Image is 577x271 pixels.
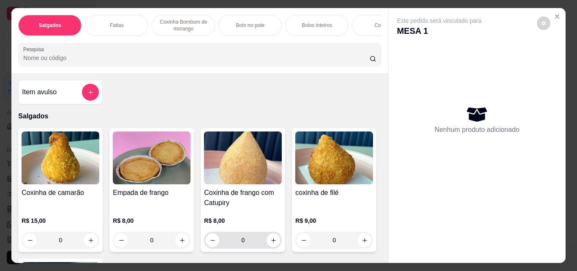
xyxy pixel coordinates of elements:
p: Bolos inteiros [302,22,332,29]
h4: Coxinha de camarão [22,188,99,198]
p: Coxinha Bombom de morango [159,19,208,32]
button: add-separate-item [82,84,99,101]
button: decrease-product-quantity [114,233,128,247]
img: product-image [113,131,191,184]
button: decrease-product-quantity [537,16,550,30]
p: MESA 1 [397,25,482,37]
button: increase-product-quantity [84,233,98,247]
p: Salgados [39,22,61,29]
p: Este pedido será vinculado para [397,16,482,25]
p: Fatias [110,22,124,29]
button: decrease-product-quantity [297,233,310,247]
button: decrease-product-quantity [23,233,37,247]
p: R$ 15,00 [22,216,99,225]
p: R$ 9,00 [295,216,373,225]
button: increase-product-quantity [175,233,189,247]
p: Nenhum produto adicionado [435,125,520,135]
p: R$ 8,00 [113,216,191,225]
h4: Coxinha de frango com Catupiry [204,188,282,208]
h4: Empada de frango [113,188,191,198]
img: product-image [204,131,282,184]
h4: Item avulso [22,87,57,97]
h4: coxinha de filé [295,188,373,198]
img: product-image [22,131,99,184]
img: product-image [295,131,373,184]
p: Cookies [375,22,393,29]
button: decrease-product-quantity [206,233,219,247]
p: Salgados [18,111,381,121]
p: R$ 8,00 [204,216,282,225]
input: Pesquisa [23,54,370,62]
button: Close [550,10,564,23]
p: Bolo no pote [236,22,264,29]
label: Pesquisa [23,46,47,53]
button: increase-product-quantity [267,233,280,247]
button: increase-product-quantity [358,233,371,247]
